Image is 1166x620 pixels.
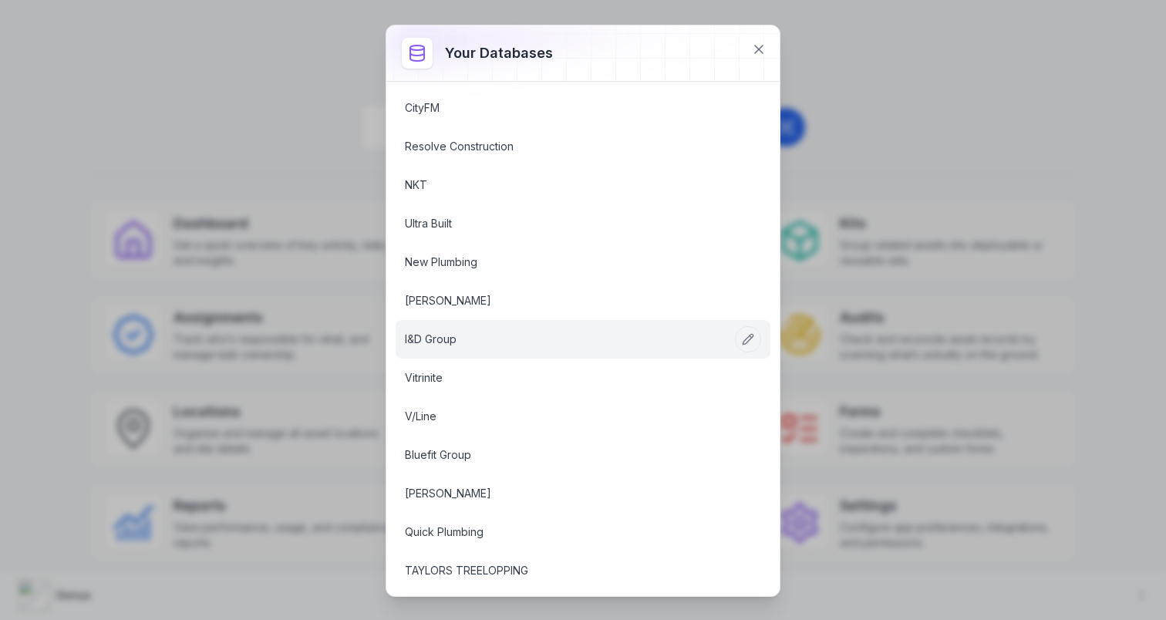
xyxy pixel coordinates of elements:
a: [PERSON_NAME] [405,293,724,308]
a: I&D Group [405,332,724,347]
a: NKT [405,177,724,193]
a: V/Line [405,409,724,424]
a: New Plumbing [405,254,724,270]
a: CityFM [405,100,724,116]
a: Resolve Construction [405,139,724,154]
a: TAYLORS TREELOPPING [405,563,724,578]
a: Vitrinite [405,370,724,386]
h3: Your databases [445,42,553,64]
a: Quick Plumbing [405,524,724,540]
a: Ultra Built [405,216,724,231]
a: Bluefit Group [405,447,724,463]
a: [PERSON_NAME] [405,486,724,501]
